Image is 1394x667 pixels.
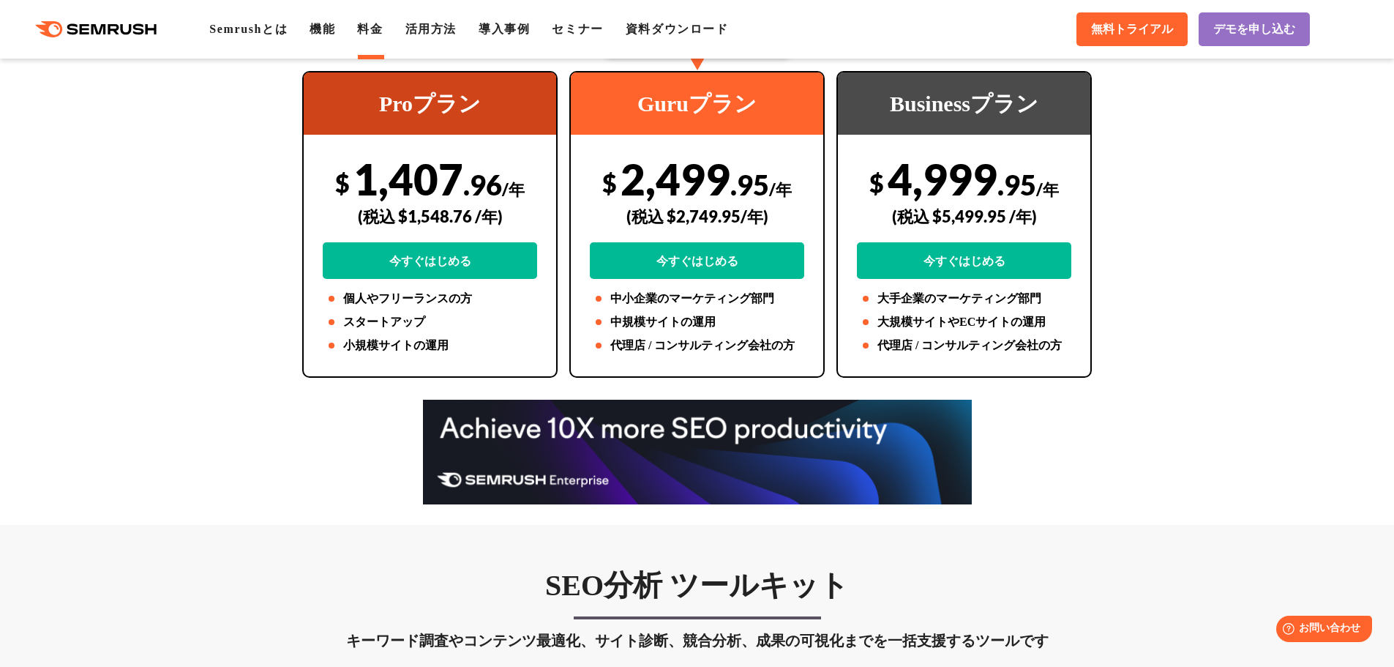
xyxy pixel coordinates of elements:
li: スタートアップ [323,313,537,331]
span: $ [335,168,350,198]
span: 無料トライアル [1091,22,1173,37]
li: 代理店 / コンサルティング会社の方 [857,337,1071,354]
li: 代理店 / コンサルティング会社の方 [590,337,804,354]
a: 料金 [357,23,383,35]
li: 中小企業のマーケティング部門 [590,290,804,308]
a: 今すぐはじめる [590,242,804,279]
div: 2,499 [590,153,804,279]
span: $ [602,168,617,198]
h3: SEO分析 ツールキット [302,567,1092,604]
div: Proプラン [304,72,556,135]
iframe: Help widget launcher [1264,610,1378,651]
a: Semrushとは [209,23,288,35]
div: (税込 $1,548.76 /年) [323,190,537,242]
a: 資料ダウンロード [626,23,729,35]
div: (税込 $5,499.95 /年) [857,190,1071,242]
li: 大手企業のマーケティング部門 [857,290,1071,308]
a: 機能 [310,23,335,35]
span: $ [869,168,884,198]
a: デモを申し込む [1199,12,1310,46]
span: /年 [502,179,525,199]
a: 今すぐはじめる [323,242,537,279]
span: .95 [730,168,769,201]
span: /年 [1036,179,1059,199]
div: 1,407 [323,153,537,279]
a: セミナー [552,23,603,35]
a: 無料トライアル [1076,12,1188,46]
li: 中規模サイトの運用 [590,313,804,331]
span: /年 [769,179,792,199]
a: 今すぐはじめる [857,242,1071,279]
a: 活用方法 [405,23,457,35]
a: 導入事例 [479,23,530,35]
div: 4,999 [857,153,1071,279]
div: Businessプラン [838,72,1090,135]
li: 大規模サイトやECサイトの運用 [857,313,1071,331]
div: (税込 $2,749.95/年) [590,190,804,242]
span: デモを申し込む [1213,22,1295,37]
span: .96 [463,168,502,201]
div: Guruプラン [571,72,823,135]
span: .95 [997,168,1036,201]
li: 小規模サイトの運用 [323,337,537,354]
li: 個人やフリーランスの方 [323,290,537,308]
div: キーワード調査やコンテンツ最適化、サイト診断、競合分析、成果の可視化までを一括支援するツールです [302,629,1092,652]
